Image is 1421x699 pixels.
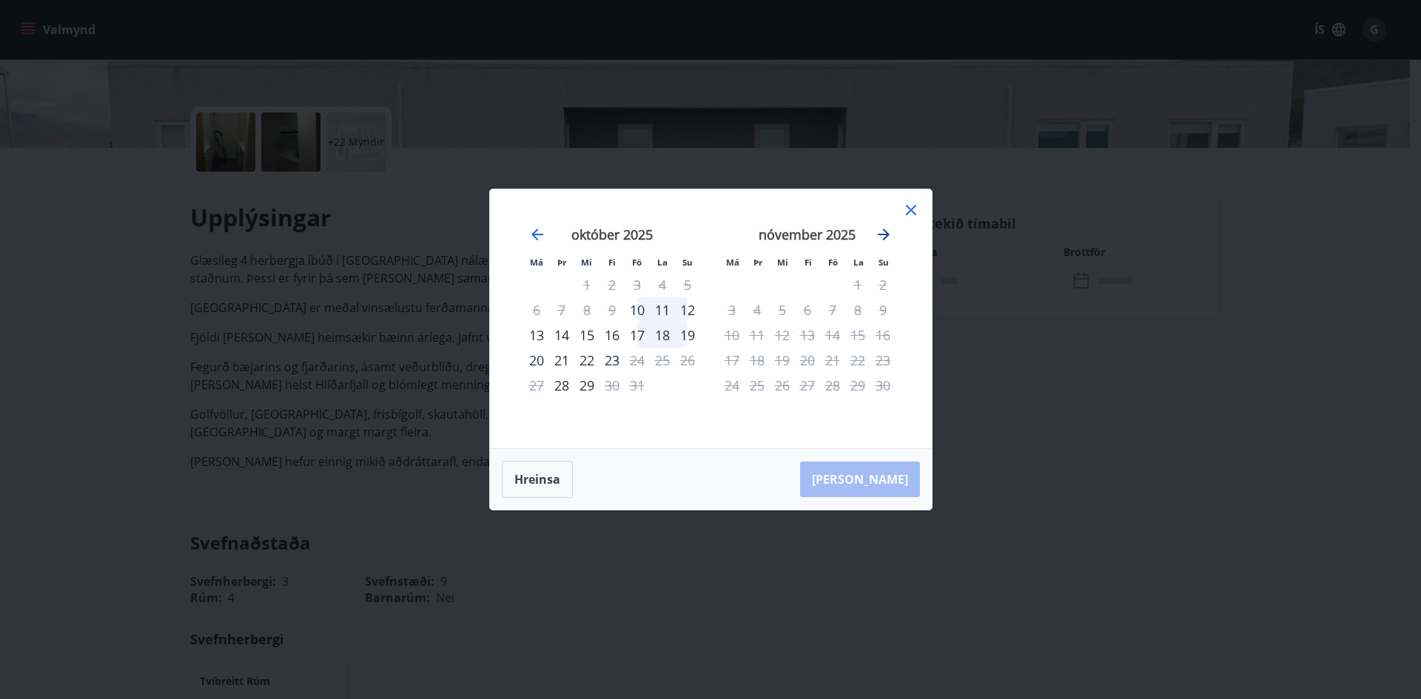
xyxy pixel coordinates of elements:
[549,297,574,323] td: Not available. þriðjudagur, 7. október 2025
[524,348,549,373] div: 20
[528,226,546,243] div: Move backward to switch to the previous month.
[581,257,592,268] small: Mi
[625,323,650,348] td: Choose föstudagur, 17. október 2025 as your check-in date. It’s available.
[870,323,896,348] td: Not available. sunnudagur, 16. nóvember 2025
[719,373,745,398] td: Not available. mánudagur, 24. nóvember 2025
[549,348,574,373] div: 21
[650,272,675,297] td: Not available. laugardagur, 4. október 2025
[625,348,650,373] div: Aðeins útritun í boði
[625,323,650,348] div: 17
[845,323,870,348] td: Not available. laugardagur, 15. nóvember 2025
[574,323,599,348] div: 15
[870,373,896,398] td: Not available. sunnudagur, 30. nóvember 2025
[599,297,625,323] td: Not available. fimmtudagur, 9. október 2025
[845,373,870,398] td: Not available. laugardagur, 29. nóvember 2025
[574,373,599,398] td: Choose miðvikudagur, 29. október 2025 as your check-in date. It’s available.
[549,323,574,348] td: Choose þriðjudagur, 14. október 2025 as your check-in date. It’s available.
[795,297,820,323] td: Not available. fimmtudagur, 6. nóvember 2025
[675,323,700,348] div: 19
[530,257,543,268] small: Má
[625,297,650,323] div: Aðeins innritun í boði
[508,207,914,430] div: Calendar
[853,257,864,268] small: La
[549,323,574,348] div: 14
[870,272,896,297] td: Not available. sunnudagur, 2. nóvember 2025
[574,373,599,398] div: 29
[650,297,675,323] td: Choose laugardagur, 11. október 2025 as your check-in date. It’s available.
[682,257,693,268] small: Su
[524,297,549,323] td: Not available. mánudagur, 6. október 2025
[828,257,838,268] small: Fö
[650,323,675,348] div: 18
[557,257,566,268] small: Þr
[625,272,650,297] td: Not available. föstudagur, 3. október 2025
[599,323,625,348] div: 16
[675,297,700,323] td: Choose sunnudagur, 12. október 2025 as your check-in date. It’s available.
[524,373,549,398] td: Not available. mánudagur, 27. október 2025
[795,348,820,373] td: Not available. fimmtudagur, 20. nóvember 2025
[574,348,599,373] div: 22
[745,373,770,398] td: Not available. þriðjudagur, 25. nóvember 2025
[719,348,745,373] td: Not available. mánudagur, 17. nóvember 2025
[795,323,820,348] td: Not available. fimmtudagur, 13. nóvember 2025
[675,348,700,373] td: Not available. sunnudagur, 26. október 2025
[820,297,845,323] td: Not available. föstudagur, 7. nóvember 2025
[879,257,889,268] small: Su
[845,297,870,323] td: Not available. laugardagur, 8. nóvember 2025
[870,297,896,323] td: Not available. sunnudagur, 9. nóvember 2025
[599,373,625,398] td: Not available. fimmtudagur, 30. október 2025
[549,348,574,373] td: Choose þriðjudagur, 21. október 2025 as your check-in date. It’s available.
[770,373,795,398] td: Not available. miðvikudagur, 26. nóvember 2025
[599,373,625,398] div: Aðeins útritun í boði
[745,348,770,373] td: Not available. þriðjudagur, 18. nóvember 2025
[524,323,549,348] td: Choose mánudagur, 13. október 2025 as your check-in date. It’s available.
[770,297,795,323] td: Not available. miðvikudagur, 5. nóvember 2025
[777,257,788,268] small: Mi
[650,297,675,323] div: 11
[599,348,625,373] td: Choose fimmtudagur, 23. október 2025 as your check-in date. It’s available.
[675,323,700,348] td: Choose sunnudagur, 19. október 2025 as your check-in date. It’s available.
[759,226,856,243] strong: nóvember 2025
[632,257,642,268] small: Fö
[770,323,795,348] td: Not available. miðvikudagur, 12. nóvember 2025
[599,348,625,373] div: 23
[875,226,893,243] div: Move forward to switch to the next month.
[726,257,739,268] small: Má
[845,272,870,297] td: Not available. laugardagur, 1. nóvember 2025
[574,348,599,373] td: Choose miðvikudagur, 22. október 2025 as your check-in date. It’s available.
[574,272,599,297] td: Not available. miðvikudagur, 1. október 2025
[675,297,700,323] div: 12
[870,348,896,373] td: Not available. sunnudagur, 23. nóvember 2025
[574,297,599,323] td: Not available. miðvikudagur, 8. október 2025
[820,323,845,348] td: Not available. föstudagur, 14. nóvember 2025
[795,373,820,398] td: Not available. fimmtudagur, 27. nóvember 2025
[625,373,650,398] td: Not available. föstudagur, 31. október 2025
[675,272,700,297] td: Not available. sunnudagur, 5. október 2025
[599,272,625,297] td: Not available. fimmtudagur, 2. október 2025
[719,323,745,348] td: Not available. mánudagur, 10. nóvember 2025
[549,373,574,398] td: Choose þriðjudagur, 28. október 2025 as your check-in date. It’s available.
[719,297,745,323] td: Not available. mánudagur, 3. nóvember 2025
[571,226,653,243] strong: október 2025
[820,373,845,398] td: Not available. föstudagur, 28. nóvember 2025
[745,323,770,348] td: Not available. þriðjudagur, 11. nóvember 2025
[650,323,675,348] td: Choose laugardagur, 18. október 2025 as your check-in date. It’s available.
[745,297,770,323] td: Not available. þriðjudagur, 4. nóvember 2025
[502,461,573,498] button: Hreinsa
[625,348,650,373] td: Not available. föstudagur, 24. október 2025
[524,323,549,348] div: 13
[549,373,574,398] div: Aðeins innritun í boði
[608,257,616,268] small: Fi
[650,348,675,373] td: Not available. laugardagur, 25. október 2025
[845,348,870,373] td: Not available. laugardagur, 22. nóvember 2025
[657,257,668,268] small: La
[753,257,762,268] small: Þr
[599,323,625,348] td: Choose fimmtudagur, 16. október 2025 as your check-in date. It’s available.
[574,323,599,348] td: Choose miðvikudagur, 15. október 2025 as your check-in date. It’s available.
[625,297,650,323] td: Choose föstudagur, 10. október 2025 as your check-in date. It’s available.
[820,348,845,373] td: Not available. föstudagur, 21. nóvember 2025
[804,257,812,268] small: Fi
[524,348,549,373] td: Choose mánudagur, 20. október 2025 as your check-in date. It’s available.
[770,348,795,373] td: Not available. miðvikudagur, 19. nóvember 2025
